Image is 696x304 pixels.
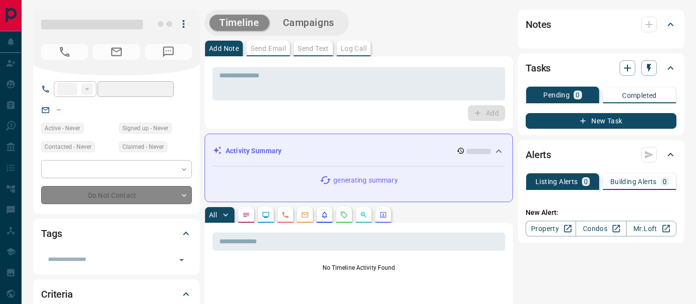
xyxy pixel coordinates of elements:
span: Active - Never [45,123,80,133]
h2: Notes [526,17,551,32]
button: Timeline [209,15,269,31]
button: Campaigns [273,15,344,31]
p: Add Note [209,45,239,52]
p: Completed [622,92,657,99]
a: Condos [576,221,626,236]
p: No Timeline Activity Found [212,263,505,272]
svg: Opportunities [360,211,368,219]
div: Tasks [526,56,676,80]
p: 0 [584,178,588,185]
p: Building Alerts [610,178,657,185]
p: All [209,211,217,218]
h2: Alerts [526,147,551,163]
p: generating summary [333,175,397,186]
svg: Listing Alerts [321,211,328,219]
p: Activity Summary [226,146,281,156]
div: Do Not Contact [41,186,192,204]
p: New Alert: [526,208,676,218]
h2: Tags [41,226,62,241]
p: 0 [663,178,667,185]
span: Contacted - Never [45,142,92,152]
div: Alerts [526,143,676,166]
span: Signed up - Never [122,123,168,133]
svg: Calls [281,211,289,219]
div: Activity Summary [213,142,505,160]
a: -- [57,106,61,114]
svg: Emails [301,211,309,219]
span: No Number [145,44,192,60]
a: Property [526,221,576,236]
span: Claimed - Never [122,142,164,152]
h2: Tasks [526,60,551,76]
div: Notes [526,13,676,36]
span: No Number [41,44,88,60]
a: Mr.Loft [626,221,676,236]
svg: Lead Browsing Activity [262,211,270,219]
p: 0 [576,92,580,98]
h2: Criteria [41,286,73,302]
svg: Requests [340,211,348,219]
button: Open [175,253,188,267]
p: Listing Alerts [535,178,578,185]
span: No Email [93,44,140,60]
button: New Task [526,113,676,129]
svg: Notes [242,211,250,219]
svg: Agent Actions [379,211,387,219]
p: Pending [543,92,570,98]
div: Tags [41,222,192,245]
